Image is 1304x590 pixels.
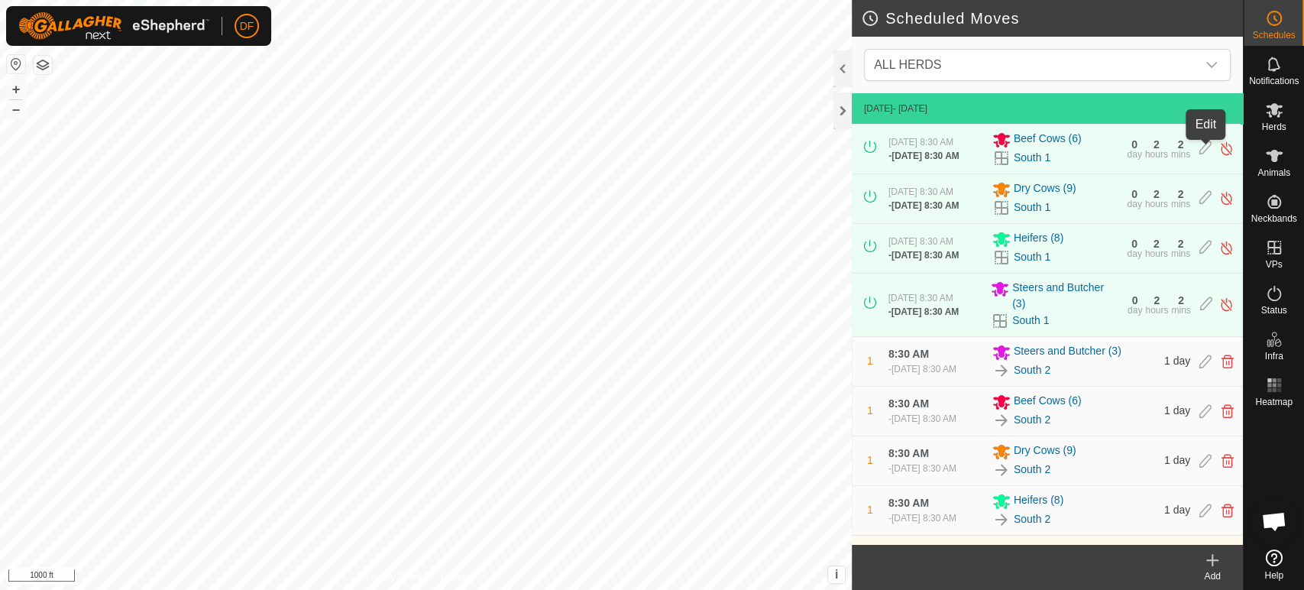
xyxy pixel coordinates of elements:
[1145,150,1168,159] div: hours
[1171,306,1190,315] div: mins
[1171,249,1190,258] div: mins
[893,103,927,114] span: - [DATE]
[1182,569,1243,583] div: Add
[1014,511,1050,527] a: South 2
[888,186,953,197] span: [DATE] 8:30 AM
[868,50,1196,80] span: ALL HERDS
[1014,131,1082,149] span: Beef Cows (6)
[888,149,959,163] div: -
[992,411,1011,430] img: To
[1132,295,1138,306] div: 0
[1014,343,1121,361] span: Steers and Butcher (3)
[1164,355,1190,367] span: 1 day
[891,200,959,211] span: [DATE] 8:30 AM
[1014,393,1082,411] span: Beef Cows (6)
[1164,454,1190,466] span: 1 day
[1014,230,1063,248] span: Heifers (8)
[888,137,953,147] span: [DATE] 8:30 AM
[1014,443,1076,461] span: Dry Cows (9)
[1260,306,1286,315] span: Status
[1131,238,1137,249] div: 0
[240,18,254,34] span: DF
[1264,571,1283,580] span: Help
[1014,412,1050,428] a: South 2
[867,504,873,516] span: 1
[1014,150,1050,166] a: South 1
[888,348,929,360] span: 8:30 AM
[1178,238,1184,249] div: 2
[1014,362,1050,378] a: South 2
[864,103,893,114] span: [DATE]
[1128,306,1142,315] div: day
[891,413,956,424] span: [DATE] 8:30 AM
[1219,297,1234,313] img: Turn off schedule move
[1014,492,1063,511] span: Heifers (8)
[891,463,956,474] span: [DATE] 8:30 AM
[1014,199,1050,216] a: South 1
[1249,76,1299,86] span: Notifications
[7,80,25,99] button: +
[1145,306,1168,315] div: hours
[1196,50,1227,80] div: dropdown trigger
[1014,462,1050,478] a: South 2
[1255,397,1293,407] span: Heatmap
[1265,260,1282,269] span: VPs
[888,511,956,525] div: -
[835,568,838,581] span: i
[1219,240,1234,256] img: Turn off schedule move
[1219,141,1234,157] img: Turn off schedule move
[888,497,929,509] span: 8:30 AM
[891,250,959,261] span: [DATE] 8:30 AM
[1251,498,1297,544] div: Open chat
[1178,295,1184,306] div: 2
[888,293,953,303] span: [DATE] 8:30 AM
[18,12,209,40] img: Gallagher Logo
[1257,168,1290,177] span: Animals
[888,362,956,376] div: -
[1127,150,1141,159] div: day
[7,55,25,73] button: Reset Map
[1145,199,1168,209] div: hours
[874,58,941,71] span: ALL HERDS
[888,305,959,319] div: -
[1145,249,1168,258] div: hours
[888,412,956,426] div: -
[867,355,873,367] span: 1
[1012,313,1049,329] a: South 1
[1252,31,1295,40] span: Schedules
[1127,199,1141,209] div: day
[861,9,1243,28] h2: Scheduled Moves
[1014,180,1076,199] span: Dry Cows (9)
[1131,139,1137,150] div: 0
[1219,190,1234,206] img: Turn off schedule move
[1154,189,1160,199] div: 2
[1178,139,1184,150] div: 2
[1164,504,1190,516] span: 1 day
[1127,249,1141,258] div: day
[888,199,959,212] div: -
[365,570,422,584] a: Privacy Policy
[867,454,873,466] span: 1
[891,306,959,317] span: [DATE] 8:30 AM
[891,364,956,374] span: [DATE] 8:30 AM
[1244,543,1304,586] a: Help
[34,56,52,74] button: Map Layers
[888,447,929,459] span: 8:30 AM
[1261,122,1286,131] span: Herds
[1251,214,1296,223] span: Neckbands
[828,566,845,583] button: i
[891,151,959,161] span: [DATE] 8:30 AM
[1171,150,1190,159] div: mins
[441,570,486,584] a: Contact Us
[1014,249,1050,265] a: South 1
[891,513,956,524] span: [DATE] 8:30 AM
[1264,352,1283,361] span: Infra
[1164,404,1190,417] span: 1 day
[888,236,953,247] span: [DATE] 8:30 AM
[992,461,1011,479] img: To
[1154,238,1160,249] div: 2
[888,248,959,262] div: -
[1012,280,1118,312] span: Steers and Butcher (3)
[1154,139,1160,150] div: 2
[888,397,929,410] span: 8:30 AM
